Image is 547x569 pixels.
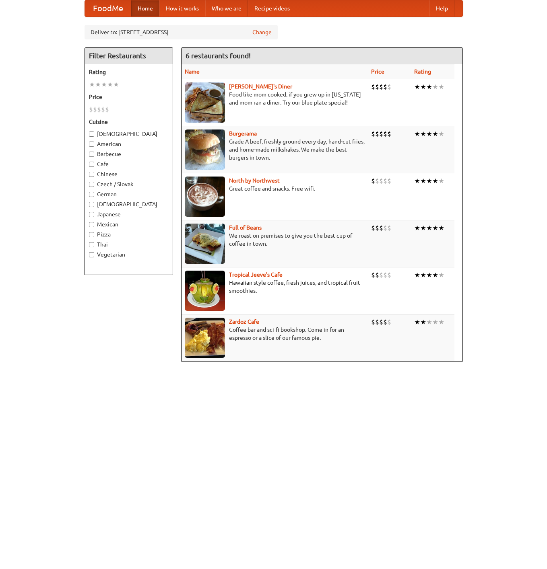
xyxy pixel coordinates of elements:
[371,68,384,75] a: Price
[229,83,292,90] a: [PERSON_NAME]'s Diner
[426,177,432,185] li: ★
[185,326,365,342] p: Coffee bar and sci-fi bookshop. Come in for an espresso or a slice of our famous pie.
[379,177,383,185] li: $
[131,0,159,16] a: Home
[252,28,272,36] a: Change
[229,224,262,231] b: Full of Beans
[414,271,420,279] li: ★
[432,177,438,185] li: ★
[185,279,365,295] p: Hawaiian style coffee, fresh juices, and tropical fruit smoothies.
[97,105,101,114] li: $
[229,177,280,184] a: North by Northwest
[101,105,105,114] li: $
[89,162,94,167] input: Cafe
[248,0,296,16] a: Recipe videos
[420,224,426,232] li: ★
[185,271,225,311] img: jeeves.jpg
[371,271,375,279] li: $
[85,25,278,39] div: Deliver to: [STREET_ADDRESS]
[85,48,173,64] h4: Filter Restaurants
[89,202,94,207] input: [DEMOGRAPHIC_DATA]
[185,129,225,170] img: burgerama.jpg
[229,271,283,278] a: Tropical Jeeve's Cafe
[420,177,426,185] li: ★
[438,82,444,91] li: ★
[89,252,94,257] input: Vegetarian
[89,105,93,114] li: $
[379,224,383,232] li: $
[387,129,391,138] li: $
[105,105,109,114] li: $
[432,271,438,279] li: ★
[371,224,375,232] li: $
[387,224,391,232] li: $
[426,318,432,327] li: ★
[89,118,169,126] h5: Cuisine
[89,232,94,237] input: Pizza
[185,232,365,248] p: We roast on premises to give you the best cup of coffee in town.
[89,230,169,238] label: Pizza
[379,318,383,327] li: $
[89,251,169,259] label: Vegetarian
[89,220,169,228] label: Mexican
[383,224,387,232] li: $
[426,82,432,91] li: ★
[438,129,444,138] li: ★
[426,224,432,232] li: ★
[185,68,200,75] a: Name
[89,130,169,138] label: [DEMOGRAPHIC_DATA]
[383,177,387,185] li: $
[414,68,431,75] a: Rating
[205,0,248,16] a: Who we are
[89,68,169,76] h5: Rating
[89,131,94,137] input: [DEMOGRAPHIC_DATA]
[375,271,379,279] li: $
[89,212,94,217] input: Japanese
[438,318,444,327] li: ★
[375,129,379,138] li: $
[371,318,375,327] li: $
[85,0,131,16] a: FoodMe
[89,93,169,101] h5: Price
[89,152,94,157] input: Barbecue
[229,130,257,137] b: Burgerama
[387,82,391,91] li: $
[371,129,375,138] li: $
[89,210,169,218] label: Japanese
[185,177,225,217] img: north.jpg
[371,82,375,91] li: $
[101,80,107,89] li: ★
[387,177,391,185] li: $
[107,80,113,89] li: ★
[89,192,94,197] input: German
[387,271,391,279] li: $
[438,224,444,232] li: ★
[414,177,420,185] li: ★
[89,80,95,89] li: ★
[185,138,365,162] p: Grade A beef, freshly ground every day, hand-cut fries, and home-made milkshakes. We make the bes...
[379,129,383,138] li: $
[387,318,391,327] li: $
[426,129,432,138] li: ★
[429,0,454,16] a: Help
[371,177,375,185] li: $
[414,82,420,91] li: ★
[438,271,444,279] li: ★
[89,160,169,168] label: Cafe
[89,150,169,158] label: Barbecue
[186,52,251,60] ng-pluralize: 6 restaurants found!
[383,271,387,279] li: $
[375,224,379,232] li: $
[420,271,426,279] li: ★
[414,129,420,138] li: ★
[89,172,94,177] input: Chinese
[383,82,387,91] li: $
[375,318,379,327] li: $
[432,224,438,232] li: ★
[93,105,97,114] li: $
[89,242,94,247] input: Thai
[426,271,432,279] li: ★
